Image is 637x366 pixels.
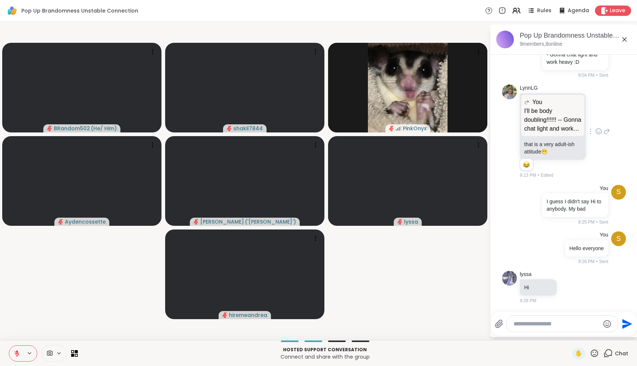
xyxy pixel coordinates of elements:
span: 9:13 PM [520,172,536,179]
button: Send [618,315,634,332]
span: Chat [615,350,628,357]
span: s [616,234,621,244]
span: Leave [610,7,625,14]
span: 9:26 PM [578,258,595,265]
span: audio-muted [58,219,63,224]
a: LynnLG [520,84,538,92]
span: audio-muted [194,219,199,224]
button: Emoji picker [603,320,612,328]
img: https://sharewell-space-live.sfo3.digitaloceanspaces.com/user-generated/666f9ab0-b952-44c3-ad34-f... [502,271,517,286]
img: Pop Up Brandomness Unstable Connection, Sep 09 [496,31,514,48]
span: • [538,172,539,179]
img: https://sharewell-space-live.sfo3.digitaloceanspaces.com/user-generated/cd0780da-9294-4886-a675-3... [502,84,517,99]
span: Aydencossette [65,218,106,225]
div: Pop Up Brandomness Unstable Connection, [DATE] [520,31,632,40]
span: hiremeandrea [229,311,267,319]
span: audio-muted [227,126,232,131]
img: PinkOnyx [368,43,448,132]
h4: You [599,231,608,239]
div: Reaction list [520,159,533,170]
span: Sent [599,72,608,79]
span: [PERSON_NAME] [200,218,244,225]
span: ( He/ Him ) [91,125,117,132]
span: 9:28 PM [520,297,536,304]
span: audio-muted [222,313,227,318]
span: • [596,72,598,79]
span: audio-muted [47,126,52,131]
p: I guess I didn't say Hi to anybody. My bad [547,198,604,213]
span: You [532,98,542,107]
span: • [596,258,598,265]
p: that is a very adult-ish attitude [524,141,581,155]
span: audio-muted [397,219,403,224]
button: Reactions: haha [522,162,530,168]
h4: You [599,185,608,192]
span: PinkOnyx [403,125,427,132]
span: ( '[PERSON_NAME]' ) [245,218,296,225]
span: Agenda [568,7,589,14]
p: Connect and share with the group [82,353,568,360]
p: 9 members, 8 online [520,41,562,48]
span: s [616,187,621,197]
span: 😁 [541,149,547,155]
span: Edited [541,172,553,179]
a: lyssa [520,271,532,278]
span: 9:04 PM [578,72,595,79]
span: ✋ [575,349,582,358]
p: I'll be body doubling!!!!!! -- Gonna chat light and work heavy :D [524,107,581,133]
img: ShareWell Logomark [6,4,18,17]
span: 9:25 PM [578,219,595,225]
span: Sent [599,219,608,225]
span: BRandom502 [54,125,90,132]
p: Hello everyone [570,245,604,252]
span: Rules [537,7,551,14]
p: I'll be body doubling!!!!!! -- Gonna chat light and work heavy :D [547,44,604,66]
p: Hi [524,284,552,291]
span: Pop Up Brandomness Unstable Connection [21,7,138,14]
span: • [596,219,598,225]
span: audio-muted [389,126,394,131]
textarea: Type your message [514,320,599,328]
span: Sent [599,258,608,265]
span: lyssa [404,218,418,225]
p: Hosted support conversation [82,346,568,353]
span: shakil7844 [233,125,263,132]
